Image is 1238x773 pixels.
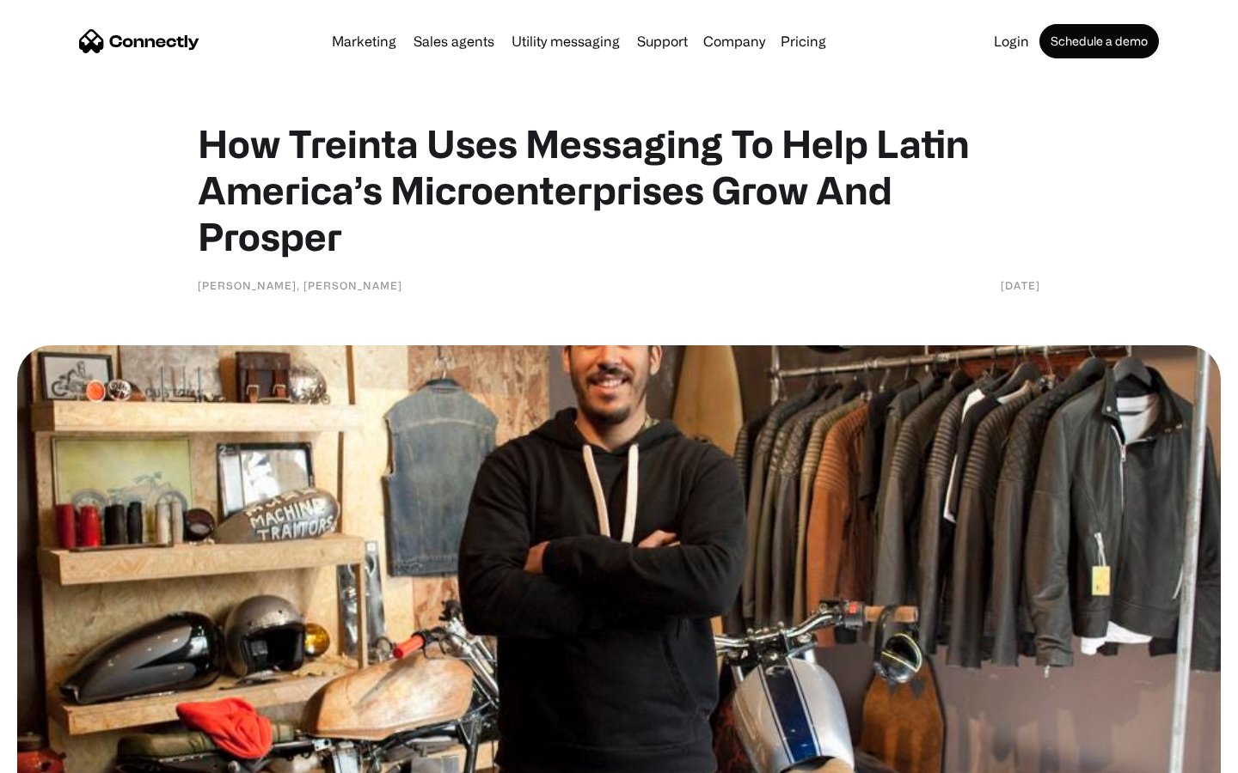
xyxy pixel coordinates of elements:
a: Schedule a demo [1039,24,1159,58]
h1: How Treinta Uses Messaging To Help Latin America’s Microenterprises Grow And Prosper [198,120,1040,259]
a: Support [630,34,695,48]
div: [PERSON_NAME], [PERSON_NAME] [198,277,402,294]
a: Sales agents [407,34,501,48]
a: Pricing [774,34,833,48]
a: Marketing [325,34,403,48]
ul: Language list [34,743,103,767]
aside: Language selected: English [17,743,103,767]
div: Company [703,29,765,53]
a: Utility messaging [505,34,627,48]
div: [DATE] [1001,277,1040,294]
a: Login [987,34,1036,48]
